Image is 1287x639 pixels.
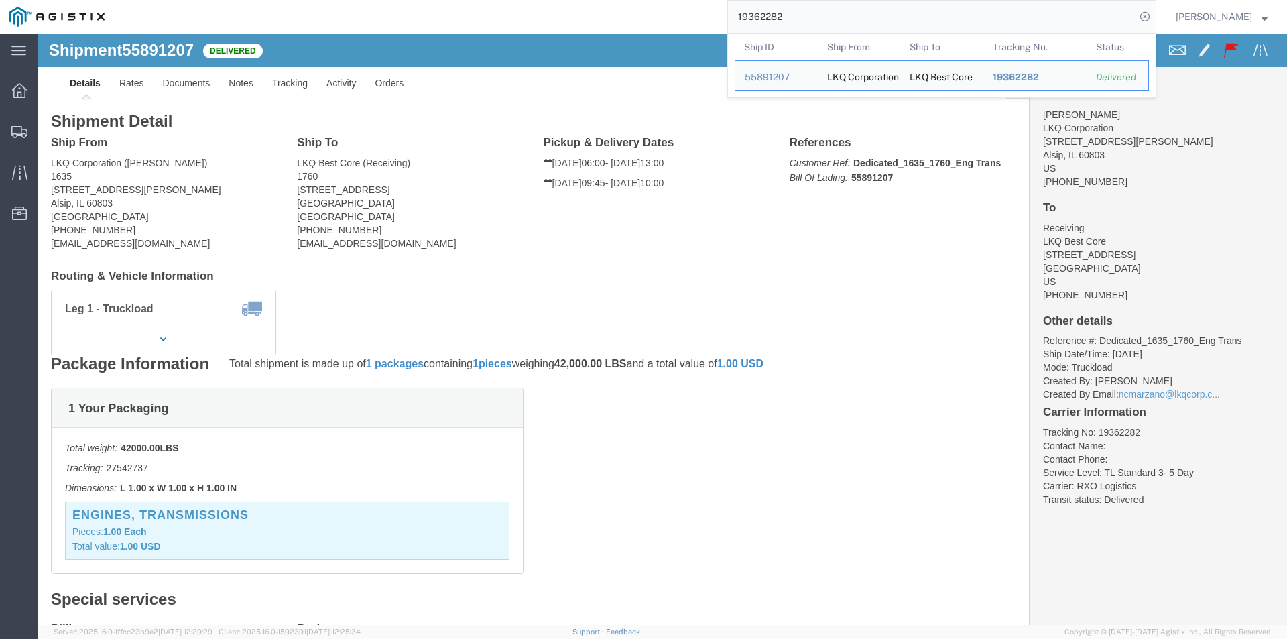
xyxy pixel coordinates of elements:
[735,34,818,60] th: Ship ID
[306,628,361,636] span: [DATE] 12:25:34
[1176,9,1252,24] span: Matt Sweet
[9,7,105,27] img: logo
[1087,34,1149,60] th: Status
[219,628,361,636] span: Client: 2025.16.0-1592391
[606,628,640,636] a: Feedback
[827,61,892,90] div: LKQ Corporation
[1175,9,1268,25] button: [PERSON_NAME]
[1064,626,1271,638] span: Copyright © [DATE]-[DATE] Agistix Inc., All Rights Reserved
[572,628,606,636] a: Support
[900,34,983,60] th: Ship To
[993,70,1078,84] div: 19362282
[818,34,901,60] th: Ship From
[735,34,1156,97] table: Search Results
[38,34,1287,625] iframe: FS Legacy Container
[993,72,1039,82] span: 19362282
[983,34,1087,60] th: Tracking Nu.
[745,70,808,84] div: 55891207
[728,1,1136,33] input: Search for shipment number, reference number
[158,628,212,636] span: [DATE] 12:29:29
[1096,70,1139,84] div: Delivered
[910,61,973,90] div: LKQ Best Core
[54,628,212,636] span: Server: 2025.16.0-1ffcc23b9e2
